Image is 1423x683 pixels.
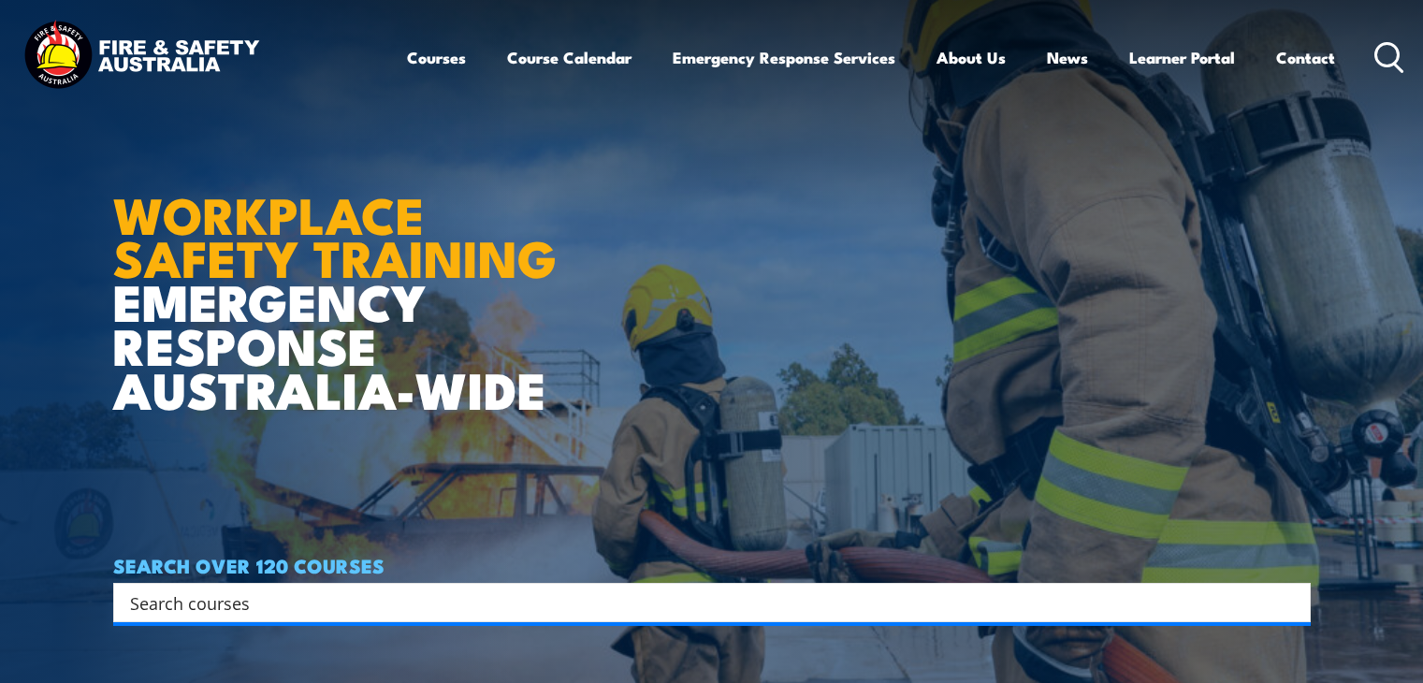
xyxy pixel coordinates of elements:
[1278,589,1304,616] button: Search magnifier button
[507,33,632,82] a: Course Calendar
[113,555,1311,575] h4: SEARCH OVER 120 COURSES
[113,174,557,296] strong: WORKPLACE SAFETY TRAINING
[1047,33,1088,82] a: News
[113,145,571,411] h1: EMERGENCY RESPONSE AUSTRALIA-WIDE
[937,33,1006,82] a: About Us
[1276,33,1335,82] a: Contact
[130,589,1270,617] input: Search input
[1129,33,1235,82] a: Learner Portal
[134,589,1273,616] form: Search form
[673,33,895,82] a: Emergency Response Services
[407,33,466,82] a: Courses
